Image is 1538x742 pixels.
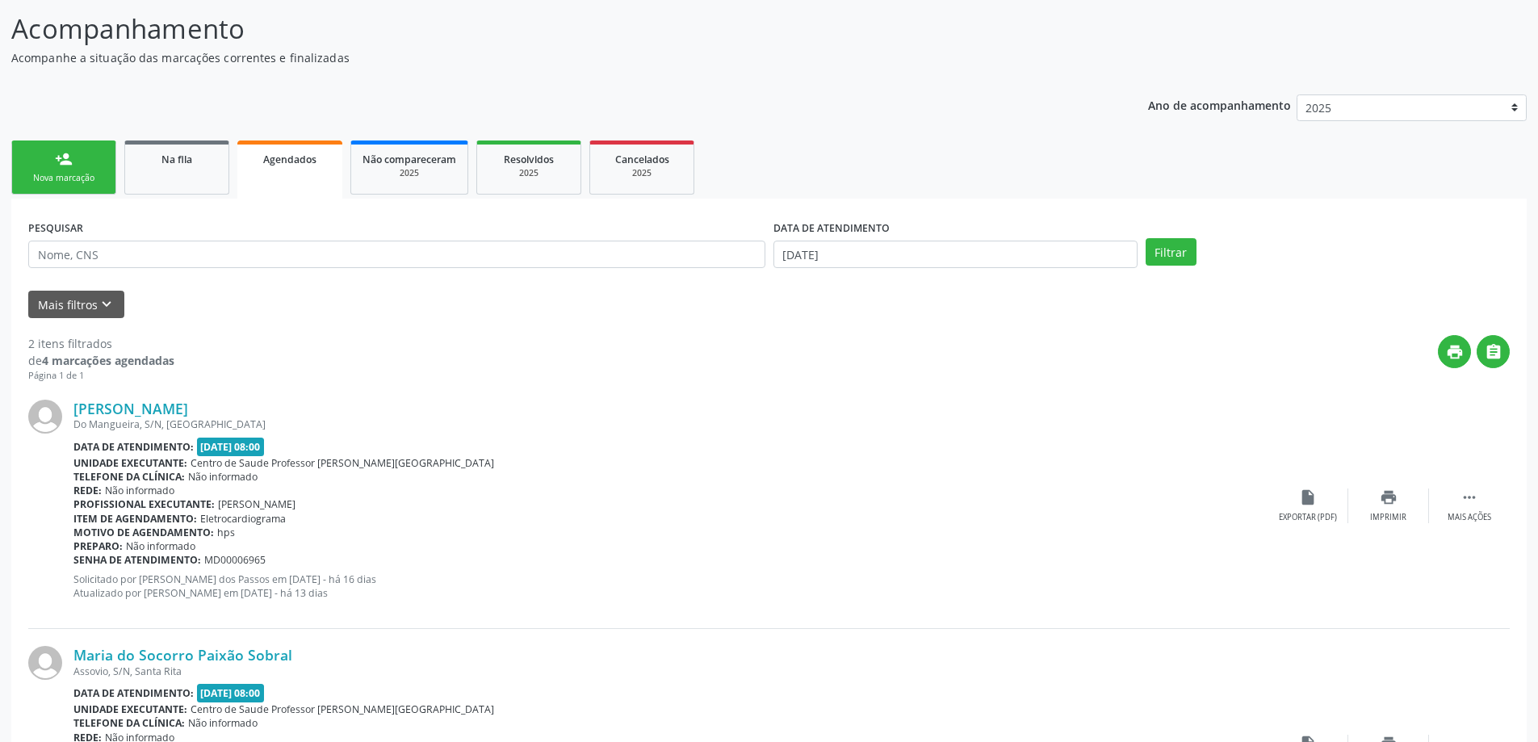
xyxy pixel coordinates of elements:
b: Data de atendimento: [73,686,194,700]
span: hps [217,526,235,539]
p: Ano de acompanhamento [1148,94,1291,115]
div: 2025 [362,167,456,179]
b: Data de atendimento: [73,440,194,454]
div: de [28,352,174,369]
span: Agendados [263,153,316,166]
span: Não informado [188,716,258,730]
label: DATA DE ATENDIMENTO [773,216,890,241]
span: [PERSON_NAME] [218,497,295,511]
b: Item de agendamento: [73,512,197,526]
button: Filtrar [1146,238,1196,266]
b: Unidade executante: [73,702,187,716]
b: Motivo de agendamento: [73,526,214,539]
div: Mais ações [1448,512,1491,523]
b: Senha de atendimento: [73,553,201,567]
i: print [1380,488,1398,506]
i:  [1460,488,1478,506]
i:  [1485,343,1502,361]
span: Cancelados [615,153,669,166]
i: keyboard_arrow_down [98,296,115,313]
b: Rede: [73,484,102,497]
span: Não compareceram [362,153,456,166]
i: insert_drive_file [1299,488,1317,506]
div: Nova marcação [23,172,104,184]
div: 2 itens filtrados [28,335,174,352]
i: print [1446,343,1464,361]
button: Mais filtroskeyboard_arrow_down [28,291,124,319]
span: Não informado [105,484,174,497]
input: Nome, CNS [28,241,765,268]
img: img [28,646,62,680]
p: Solicitado por [PERSON_NAME] dos Passos em [DATE] - há 16 dias Atualizado por [PERSON_NAME] em [D... [73,572,1268,600]
div: Assovio, S/N, Santa Rita [73,664,1268,678]
span: Centro de Saude Professor [PERSON_NAME][GEOGRAPHIC_DATA] [191,702,494,716]
div: person_add [55,150,73,168]
div: Do Mangueira, S/N, [GEOGRAPHIC_DATA] [73,417,1268,431]
button: print [1438,335,1471,368]
span: Resolvidos [504,153,554,166]
span: Não informado [188,470,258,484]
span: Na fila [161,153,192,166]
div: Imprimir [1370,512,1406,523]
label: PESQUISAR [28,216,83,241]
span: [DATE] 08:00 [197,438,265,456]
b: Telefone da clínica: [73,470,185,484]
img: img [28,400,62,434]
b: Unidade executante: [73,456,187,470]
b: Profissional executante: [73,497,215,511]
span: Não informado [126,539,195,553]
a: [PERSON_NAME] [73,400,188,417]
div: 2025 [601,167,682,179]
p: Acompanhe a situação das marcações correntes e finalizadas [11,49,1072,66]
div: Exportar (PDF) [1279,512,1337,523]
span: [DATE] 08:00 [197,684,265,702]
a: Maria do Socorro Paixão Sobral [73,646,292,664]
span: MD00006965 [204,553,266,567]
span: Eletrocardiograma [200,512,286,526]
button:  [1477,335,1510,368]
div: Página 1 de 1 [28,369,174,383]
span: Centro de Saude Professor [PERSON_NAME][GEOGRAPHIC_DATA] [191,456,494,470]
b: Telefone da clínica: [73,716,185,730]
strong: 4 marcações agendadas [42,353,174,368]
b: Preparo: [73,539,123,553]
input: Selecione um intervalo [773,241,1138,268]
div: 2025 [488,167,569,179]
p: Acompanhamento [11,9,1072,49]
